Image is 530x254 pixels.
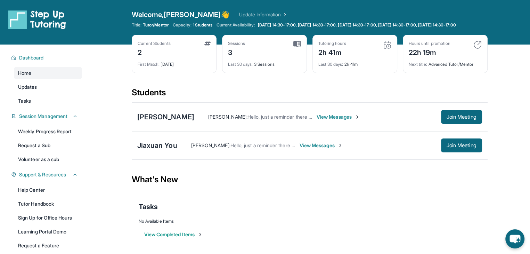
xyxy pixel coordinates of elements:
a: Weekly Progress Report [14,125,82,138]
a: [DATE] 14:30-17:00, [DATE] 14:30-17:00, [DATE] 14:30-17:00, [DATE] 14:30-17:00, [DATE] 14:30-17:00 [256,22,458,28]
span: View Messages [317,113,360,120]
div: No Available Items [139,219,481,224]
div: Current Students [138,41,171,46]
button: chat-button [505,229,524,248]
span: Dashboard [19,54,44,61]
div: Students [132,87,488,102]
span: Home [18,70,31,77]
img: Chevron Right [281,11,288,18]
a: Sign Up for Office Hours [14,212,82,224]
span: Last 30 days : [318,62,343,67]
button: Join Meeting [441,110,482,124]
div: 2 [138,46,171,57]
a: Update Information [239,11,288,18]
button: Join Meeting [441,138,482,152]
span: Updates [18,84,37,90]
div: Jiaxuan You [137,141,177,150]
div: 3 [228,46,245,57]
a: Home [14,67,82,79]
div: Advanced Tutor/Mentor [409,57,482,67]
span: Session Management [19,113,67,120]
a: Learning Portal Demo [14,225,82,238]
button: View Completed Items [144,231,203,238]
a: Updates [14,81,82,93]
span: [DATE] 14:30-17:00, [DATE] 14:30-17:00, [DATE] 14:30-17:00, [DATE] 14:30-17:00, [DATE] 14:30-17:00 [258,22,456,28]
span: Title: [132,22,141,28]
span: Last 30 days : [228,62,253,67]
span: Capacity: [173,22,192,28]
span: Tasks [18,97,31,104]
a: Volunteer as a sub [14,153,82,166]
div: Sessions [228,41,245,46]
img: Chevron-Right [337,143,343,148]
img: card [383,41,391,49]
span: Hello, just a reminder there is a session [DATE] in approximately 45 minutes! [247,114,415,120]
span: [PERSON_NAME] : [191,142,230,148]
div: Hours until promotion [409,41,450,46]
span: Welcome, [PERSON_NAME] 👋 [132,10,230,19]
div: 22h 19m [409,46,450,57]
span: Next title : [409,62,427,67]
span: Hello, just a reminder there is a session [DATE] at 3:30 PM PST! [230,142,371,148]
img: card [204,41,211,46]
button: Support & Resources [16,171,78,178]
div: [PERSON_NAME] [137,112,194,122]
span: Tutor/Mentor [143,22,169,28]
img: Chevron-Right [354,114,360,120]
div: [DATE] [138,57,211,67]
span: View Messages [300,142,343,149]
div: What's New [132,164,488,195]
span: [PERSON_NAME] : [208,114,247,120]
div: 3 Sessions [228,57,301,67]
span: Support & Resources [19,171,66,178]
div: 2h 41m [318,57,391,67]
span: First Match : [138,62,160,67]
div: Tutoring hours [318,41,346,46]
a: Request a Sub [14,139,82,152]
img: logo [8,10,66,29]
button: Session Management [16,113,78,120]
span: Join Meeting [447,143,476,148]
span: Tasks [139,202,158,212]
a: Tasks [14,95,82,107]
img: card [293,41,301,47]
a: Tutor Handbook [14,198,82,210]
a: Help Center [14,184,82,196]
a: Request a Feature [14,239,82,252]
span: 1 Students [193,22,212,28]
div: 2h 41m [318,46,346,57]
button: Dashboard [16,54,78,61]
img: card [473,41,482,49]
span: Join Meeting [447,115,476,119]
span: Current Availability: [217,22,255,28]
